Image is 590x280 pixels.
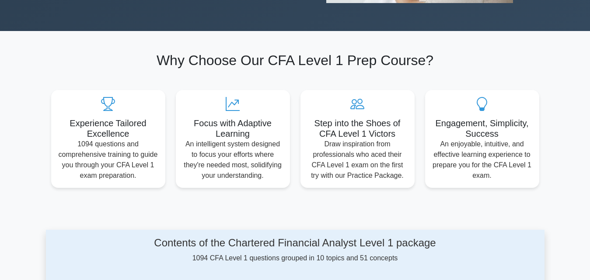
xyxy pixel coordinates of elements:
[58,139,158,181] p: 1094 questions and comprehensive training to guide you through your CFA Level 1 exam preparation.
[58,118,158,139] h5: Experience Tailored Excellence
[183,139,283,181] p: An intelligent system designed to focus your efforts where they're needed most, solidifying your ...
[432,118,532,139] h5: Engagement, Simplicity, Success
[119,237,471,263] div: 1094 CFA Level 1 questions grouped in 10 topics and 51 concepts
[183,118,283,139] h5: Focus with Adaptive Learning
[51,52,539,69] h2: Why Choose Our CFA Level 1 Prep Course?
[432,139,532,181] p: An enjoyable, intuitive, and effective learning experience to prepare you for the CFA Level 1 exam.
[307,139,408,181] p: Draw inspiration from professionals who aced their CFA Level 1 exam on the first try with our Pra...
[307,118,408,139] h5: Step into the Shoes of CFA Level 1 Victors
[119,237,471,249] h4: Contents of the Chartered Financial Analyst Level 1 package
